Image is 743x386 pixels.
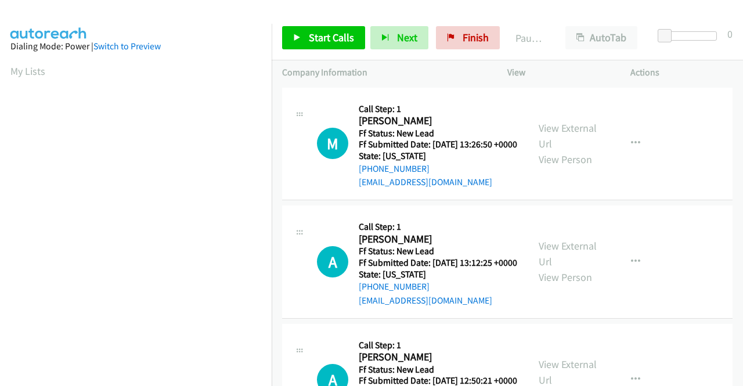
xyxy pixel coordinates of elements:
button: Next [370,26,428,49]
p: Actions [630,66,733,80]
h2: [PERSON_NAME] [359,351,514,364]
a: Switch to Preview [93,41,161,52]
h2: [PERSON_NAME] [359,233,514,246]
a: View Person [539,270,592,284]
button: AutoTab [565,26,637,49]
span: Finish [463,31,489,44]
h5: Ff Submitted Date: [DATE] 13:26:50 +0000 [359,139,517,150]
a: My Lists [10,64,45,78]
h5: Ff Status: New Lead [359,364,517,376]
h5: Call Step: 1 [359,103,517,115]
p: View [507,66,609,80]
div: Dialing Mode: Power | [10,39,261,53]
h5: Call Step: 1 [359,221,517,233]
div: Delay between calls (in seconds) [663,31,717,41]
a: [EMAIL_ADDRESS][DOMAIN_NAME] [359,295,492,306]
a: [EMAIL_ADDRESS][DOMAIN_NAME] [359,176,492,187]
a: View Person [539,153,592,166]
h2: [PERSON_NAME] [359,114,514,128]
span: Next [397,31,417,44]
div: The call is yet to be attempted [317,128,348,159]
h1: A [317,246,348,277]
a: Start Calls [282,26,365,49]
div: 0 [727,26,733,42]
a: Finish [436,26,500,49]
p: Paused [515,30,544,46]
h5: Call Step: 1 [359,340,517,351]
a: [PHONE_NUMBER] [359,281,430,292]
a: View External Url [539,239,597,268]
a: View External Url [539,121,597,150]
a: [PHONE_NUMBER] [359,163,430,174]
h5: State: [US_STATE] [359,150,517,162]
span: Start Calls [309,31,354,44]
div: The call is yet to be attempted [317,246,348,277]
h5: Ff Status: New Lead [359,128,517,139]
h5: Ff Submitted Date: [DATE] 13:12:25 +0000 [359,257,517,269]
h1: M [317,128,348,159]
p: Company Information [282,66,486,80]
h5: State: [US_STATE] [359,269,517,280]
h5: Ff Status: New Lead [359,246,517,257]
